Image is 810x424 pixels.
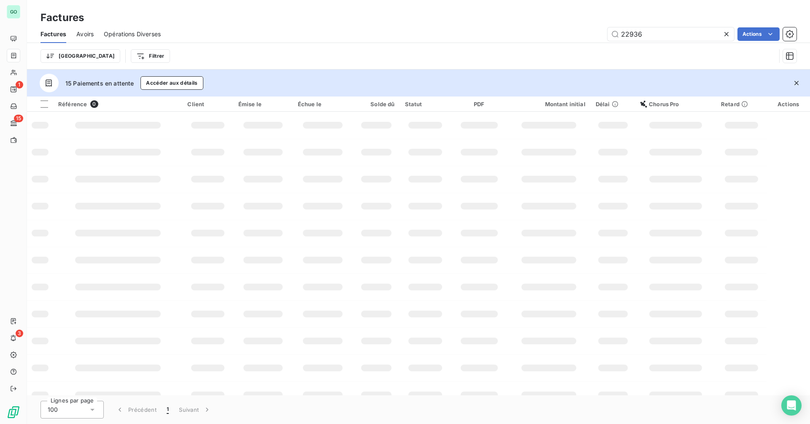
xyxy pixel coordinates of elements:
[607,27,734,41] input: Rechercher
[721,101,761,107] div: Retard
[40,49,120,63] button: [GEOGRAPHIC_DATA]
[456,101,502,107] div: PDF
[187,101,228,107] div: Client
[16,330,23,337] span: 3
[640,101,711,107] div: Chorus Pro
[76,30,94,38] span: Avoirs
[238,101,288,107] div: Émise le
[111,401,162,419] button: Précédent
[16,81,23,89] span: 1
[167,405,169,414] span: 1
[90,100,98,108] span: 0
[40,10,84,25] h3: Factures
[48,405,58,414] span: 100
[104,30,161,38] span: Opérations Diverses
[512,101,585,107] div: Montant initial
[131,49,170,63] button: Filtrer
[65,79,134,88] span: 15 Paiements en attente
[358,101,394,107] div: Solde dû
[596,101,630,107] div: Délai
[405,101,446,107] div: Statut
[58,101,87,107] span: Référence
[7,5,20,19] div: GO
[737,27,780,41] button: Actions
[162,401,174,419] button: 1
[14,115,23,122] span: 15
[781,395,802,416] div: Open Intercom Messenger
[140,76,203,90] button: Accéder aux détails
[7,405,20,419] img: Logo LeanPay
[174,401,216,419] button: Suivant
[298,101,348,107] div: Échue le
[772,101,805,107] div: Actions
[40,30,66,38] span: Factures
